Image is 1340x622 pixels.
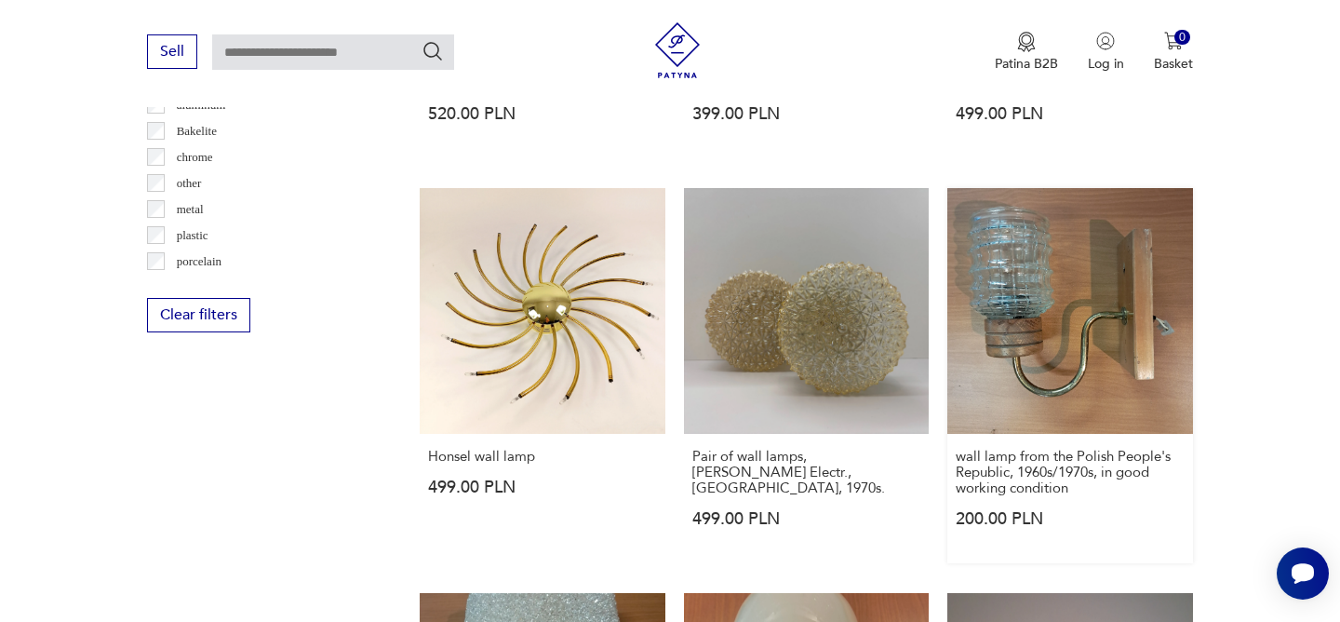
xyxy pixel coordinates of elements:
font: Honsel wall lamp [428,447,535,466]
font: Clear filters [160,304,237,325]
font: Log in [1088,55,1124,73]
font: 499.00 PLN [692,507,780,531]
font: 499.00 PLN [428,476,516,499]
font: Pair of wall lamps, [PERSON_NAME] Electr., [GEOGRAPHIC_DATA], 1970s. [692,447,885,497]
button: 0Basket [1154,32,1193,73]
img: Cart icon [1164,32,1183,50]
iframe: Smartsupp widget button [1277,548,1329,600]
a: Medal iconPatina B2B [995,32,1058,73]
font: 0 [1179,29,1186,46]
button: Patina B2B [995,32,1058,73]
font: aluminum [177,98,226,112]
font: 399.00 PLN [692,102,780,126]
a: wall lamp from the Polish People's Republic, 1960s/1970s, in good working conditionwall lamp from... [947,188,1192,562]
font: 499.00 PLN [956,102,1043,126]
font: wall lamp from the Polish People's Republic, 1960s/1970s, in good working condition [956,447,1171,497]
font: Patina B2B [995,55,1058,73]
font: other [177,176,202,190]
a: Sell [147,47,197,60]
button: Clear filters [147,298,250,332]
font: metal [177,202,204,216]
button: Sell [147,34,197,69]
button: Search [422,40,444,62]
font: Bakelite [177,124,217,138]
font: 520.00 PLN [428,102,516,126]
img: User icon [1096,32,1115,50]
font: plastic [177,228,208,242]
img: Patina - vintage furniture and decorations store [650,22,705,78]
font: Basket [1154,55,1193,73]
font: 200.00 PLN [956,507,1043,531]
font: Sell [160,41,184,61]
a: Pair of wall lamps, Knud Christensen Electr., Denmark, 1970s.Pair of wall lamps, [PERSON_NAME] El... [684,188,929,562]
font: porcelain [177,254,221,268]
a: Honsel wall lampHonsel wall lamp499.00 PLN [420,188,664,562]
button: Log in [1088,32,1124,73]
img: Medal icon [1017,32,1036,52]
font: chrome [177,150,213,164]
